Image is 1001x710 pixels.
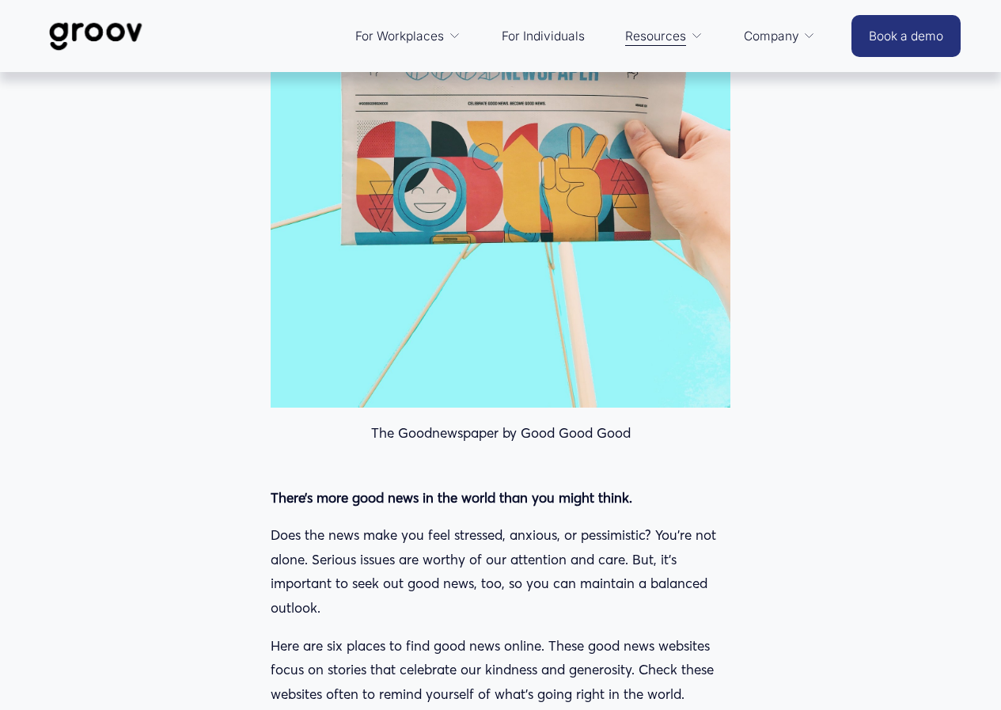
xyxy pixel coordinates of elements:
p: Does the news make you feel stressed, anxious, or pessimistic? You’re not alone. Serious issues a... [271,523,731,620]
a: For Individuals [494,17,593,55]
span: For Workplaces [355,25,444,47]
img: Groov | Workplace Science Platform | Unlock Performance | Drive Results [40,10,152,63]
a: folder dropdown [736,17,824,55]
a: folder dropdown [617,17,711,55]
p: Here are six places to find good news online. These good news websites focus on stories that cele... [271,634,731,707]
span: Resources [625,25,686,47]
a: folder dropdown [347,17,468,55]
strong: There’s more good news in the world than you might think. [271,489,632,506]
p: The Goodnewspaper by Good Good Good [271,421,731,446]
span: Company [744,25,799,47]
a: Book a demo [851,15,961,57]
